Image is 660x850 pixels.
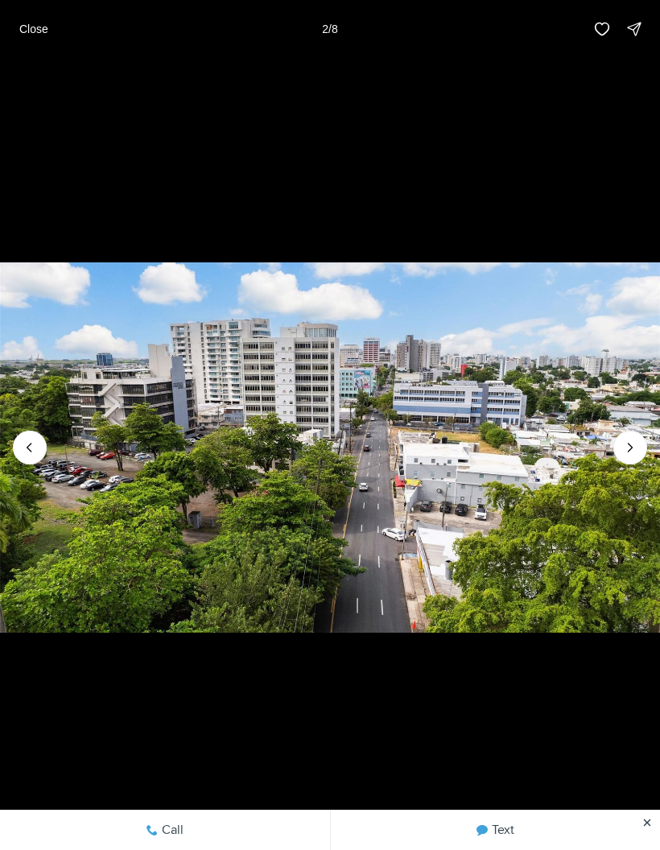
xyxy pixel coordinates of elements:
button: Previous slide [13,431,47,464]
p: 2 / 8 [322,23,337,35]
button: Next slide [613,431,647,464]
p: Close [19,23,48,35]
button: Close [10,13,58,45]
